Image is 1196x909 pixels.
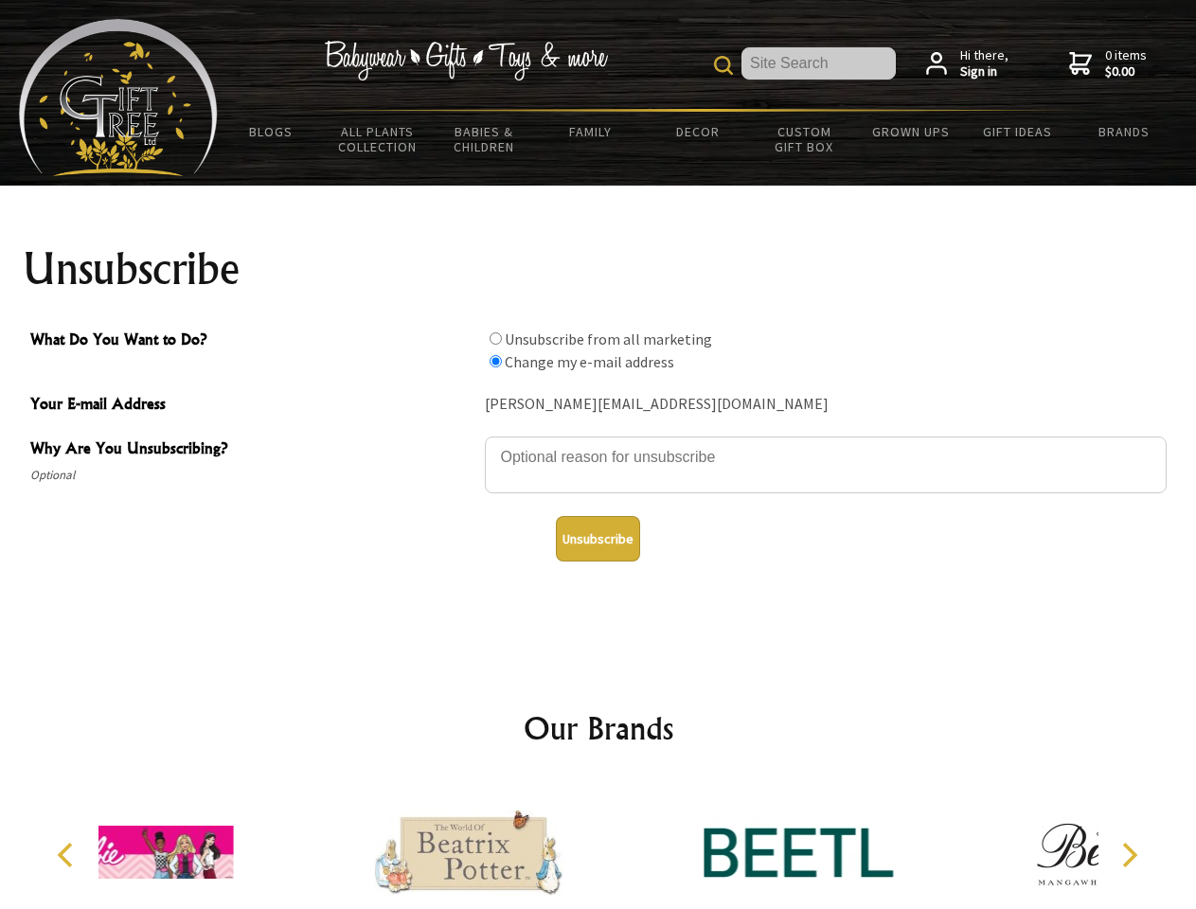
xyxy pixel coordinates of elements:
a: Grown Ups [857,112,964,151]
span: Why Are You Unsubscribing? [30,437,475,464]
a: Gift Ideas [964,112,1071,151]
a: Family [538,112,645,151]
button: Next [1108,834,1150,876]
a: 0 items$0.00 [1069,47,1147,80]
textarea: Why Are You Unsubscribing? [485,437,1167,493]
a: Brands [1071,112,1178,151]
label: Unsubscribe from all marketing [505,330,712,348]
input: What Do You Want to Do? [490,332,502,345]
a: Hi there,Sign in [926,47,1009,80]
h2: Our Brands [38,705,1159,751]
strong: $0.00 [1105,63,1147,80]
span: Your E-mail Address [30,392,475,419]
a: All Plants Collection [325,112,432,167]
span: What Do You Want to Do? [30,328,475,355]
a: BLOGS [218,112,325,151]
strong: Sign in [960,63,1009,80]
img: product search [714,56,733,75]
img: Babywear - Gifts - Toys & more [324,41,608,80]
span: Optional [30,464,475,487]
a: Decor [644,112,751,151]
h1: Unsubscribe [23,246,1174,292]
input: Site Search [741,47,896,80]
button: Previous [47,834,89,876]
img: Babyware - Gifts - Toys and more... [19,19,218,176]
input: What Do You Want to Do? [490,355,502,367]
a: Custom Gift Box [751,112,858,167]
div: [PERSON_NAME][EMAIL_ADDRESS][DOMAIN_NAME] [485,390,1167,419]
label: Change my e-mail address [505,352,674,371]
span: 0 items [1105,46,1147,80]
span: Hi there, [960,47,1009,80]
a: Babies & Children [431,112,538,167]
button: Unsubscribe [556,516,640,561]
